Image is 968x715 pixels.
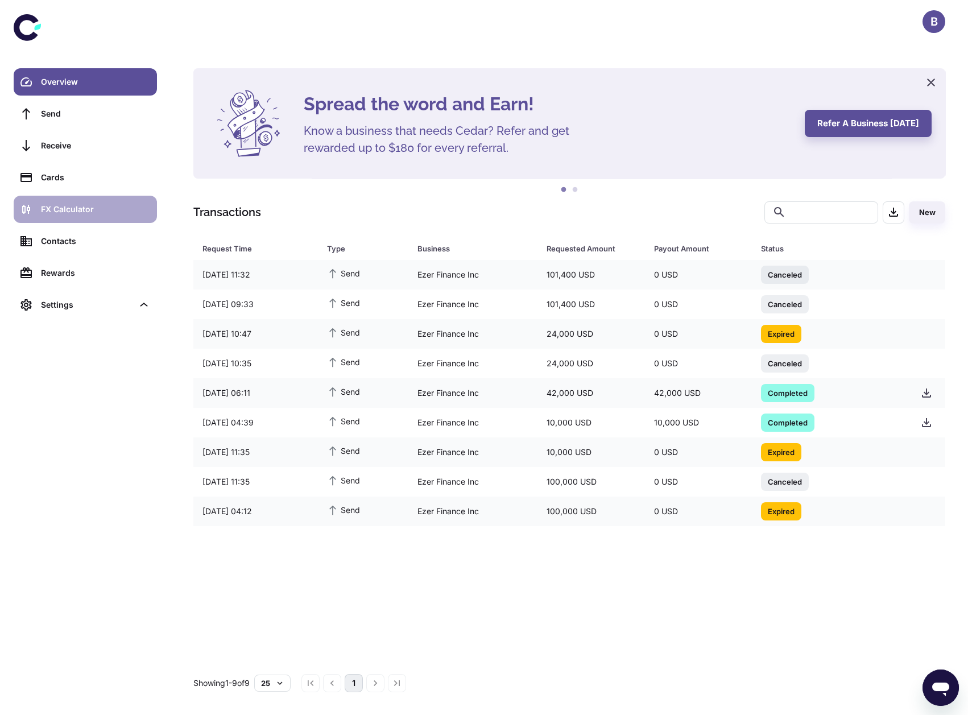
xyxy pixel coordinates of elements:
div: 42,000 USD [645,382,752,404]
iframe: Button to launch messaging window [923,669,959,706]
span: Expired [761,328,801,339]
span: Send [327,444,360,457]
button: page 1 [345,674,363,692]
div: Ezer Finance Inc [408,471,537,493]
div: 24,000 USD [537,323,645,345]
div: [DATE] 10:47 [193,323,318,345]
div: Ezer Finance Inc [408,323,537,345]
a: Cards [14,164,157,191]
div: Settings [14,291,157,319]
h5: Know a business that needs Cedar? Refer and get rewarded up to $180 for every referral. [304,122,588,156]
div: Payout Amount [654,241,733,257]
div: [DATE] 06:11 [193,382,318,404]
span: Expired [761,505,801,516]
div: 0 USD [645,471,752,493]
div: 10,000 USD [537,441,645,463]
div: 0 USD [645,323,752,345]
div: FX Calculator [41,203,150,216]
div: Type [327,241,389,257]
span: Completed [761,387,814,398]
div: 0 USD [645,264,752,286]
h1: Transactions [193,204,261,221]
span: Canceled [761,298,809,309]
span: Send [327,503,360,516]
div: [DATE] 09:33 [193,294,318,315]
div: Settings [41,299,133,311]
a: Overview [14,68,157,96]
div: Rewards [41,267,150,279]
span: Send [327,356,360,368]
button: New [909,201,945,224]
span: Request Time [202,241,313,257]
p: Showing 1-9 of 9 [193,677,250,689]
span: Payout Amount [654,241,748,257]
span: Canceled [761,357,809,369]
div: 0 USD [645,294,752,315]
div: 10,000 USD [537,412,645,433]
div: Ezer Finance Inc [408,501,537,522]
div: Receive [41,139,150,152]
div: 42,000 USD [537,382,645,404]
div: [DATE] 11:35 [193,441,318,463]
span: Send [327,385,360,398]
div: [DATE] 04:39 [193,412,318,433]
div: Status [761,241,883,257]
div: [DATE] 11:32 [193,264,318,286]
h4: Spread the word and Earn! [304,90,791,118]
div: [DATE] 10:35 [193,353,318,374]
div: Ezer Finance Inc [408,441,537,463]
a: FX Calculator [14,196,157,223]
span: Send [327,267,360,279]
div: Request Time [202,241,299,257]
div: Overview [41,76,150,88]
div: [DATE] 04:12 [193,501,318,522]
button: 2 [569,184,581,196]
div: Contacts [41,235,150,247]
div: 0 USD [645,501,752,522]
span: Send [327,415,360,427]
div: Ezer Finance Inc [408,294,537,315]
button: B [923,10,945,33]
div: [DATE] 11:35 [193,471,318,493]
span: Completed [761,416,814,428]
span: Expired [761,446,801,457]
span: Status [761,241,898,257]
nav: pagination navigation [300,674,408,692]
span: Canceled [761,268,809,280]
div: 100,000 USD [537,471,645,493]
div: Ezer Finance Inc [408,412,537,433]
div: 100,000 USD [537,501,645,522]
span: Type [327,241,404,257]
div: 10,000 USD [645,412,752,433]
div: 101,400 USD [537,294,645,315]
div: Send [41,108,150,120]
button: 1 [558,184,569,196]
a: Send [14,100,157,127]
div: Cards [41,171,150,184]
div: 24,000 USD [537,353,645,374]
a: Rewards [14,259,157,287]
div: Ezer Finance Inc [408,353,537,374]
button: 25 [254,675,291,692]
div: Requested Amount [547,241,626,257]
div: 0 USD [645,441,752,463]
div: 0 USD [645,353,752,374]
a: Contacts [14,228,157,255]
span: Send [327,296,360,309]
div: Ezer Finance Inc [408,264,537,286]
span: Send [327,474,360,486]
div: Ezer Finance Inc [408,382,537,404]
a: Receive [14,132,157,159]
span: Requested Amount [547,241,640,257]
button: Refer a business [DATE] [805,110,932,137]
span: Send [327,326,360,338]
div: 101,400 USD [537,264,645,286]
span: Canceled [761,476,809,487]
